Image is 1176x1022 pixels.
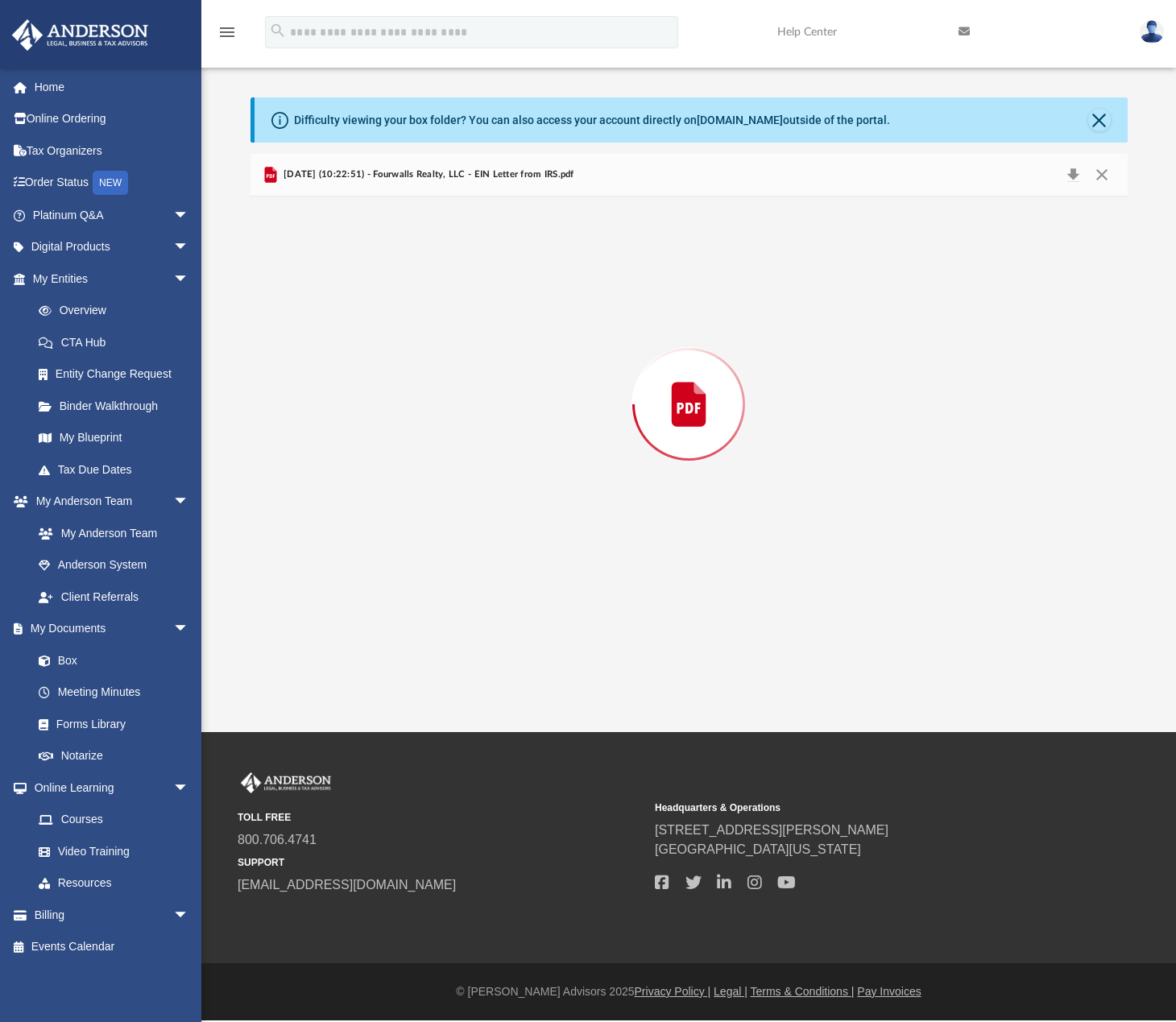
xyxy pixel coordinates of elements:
button: Close [1088,109,1111,131]
img: User Pic [1140,20,1164,43]
i: menu [217,23,237,42]
span: arrow_drop_down [173,772,205,805]
div: NEW [93,171,128,195]
a: My Blueprint [23,422,205,454]
i: search [269,22,287,39]
a: Courses [23,804,205,836]
a: Anderson System [23,549,205,581]
a: menu [217,31,237,42]
small: TOLL FREE [238,810,644,825]
small: SUPPORT [238,855,644,870]
a: Platinum Q&Aarrow_drop_down [11,199,213,231]
a: Video Training [23,835,197,867]
a: Tax Organizers [11,134,213,167]
span: arrow_drop_down [173,899,205,932]
span: arrow_drop_down [173,263,205,296]
a: Meeting Minutes [23,677,205,709]
img: Anderson Advisors Platinum Portal [7,19,153,51]
div: Preview [251,154,1128,612]
span: arrow_drop_down [173,231,205,264]
span: arrow_drop_down [173,613,205,646]
a: Privacy Policy | [635,985,711,998]
a: Terms & Conditions | [751,985,855,998]
a: Entity Change Request [23,358,213,391]
a: [EMAIL_ADDRESS][DOMAIN_NAME] [238,878,456,892]
a: Overview [23,295,213,327]
a: Pay Invoices [857,985,921,998]
a: Online Learningarrow_drop_down [11,772,205,804]
a: Tax Due Dates [23,453,213,486]
span: arrow_drop_down [173,486,205,519]
button: Download [1059,163,1088,186]
img: Anderson Advisors Platinum Portal [238,772,334,793]
a: Forms Library [23,708,197,740]
a: Billingarrow_drop_down [11,899,213,931]
a: Online Ordering [11,103,213,135]
a: Order StatusNEW [11,167,213,200]
span: [DATE] (10:22:51) - Fourwalls Realty, LLC - EIN Letter from IRS.pdf [280,168,574,182]
a: Events Calendar [11,931,213,963]
a: 800.706.4741 [238,833,317,846]
a: Binder Walkthrough [23,390,213,422]
a: Digital Productsarrow_drop_down [11,231,213,263]
small: Headquarters & Operations [655,801,1061,815]
button: Close [1087,163,1116,186]
a: My Anderson Team [23,517,197,549]
a: Resources [23,867,205,900]
a: Box [23,644,197,677]
a: Home [11,71,213,103]
div: Difficulty viewing your box folder? You can also access your account directly on outside of the p... [294,112,890,129]
span: arrow_drop_down [173,199,205,232]
a: My Documentsarrow_drop_down [11,613,205,645]
a: Notarize [23,740,205,772]
a: [DOMAIN_NAME] [697,114,783,126]
a: [STREET_ADDRESS][PERSON_NAME] [655,823,888,837]
a: My Anderson Teamarrow_drop_down [11,486,205,518]
div: © [PERSON_NAME] Advisors 2025 [201,983,1176,1000]
a: Client Referrals [23,581,205,613]
a: CTA Hub [23,326,213,358]
a: My Entitiesarrow_drop_down [11,263,213,295]
a: [GEOGRAPHIC_DATA][US_STATE] [655,842,861,856]
a: Legal | [714,985,747,998]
